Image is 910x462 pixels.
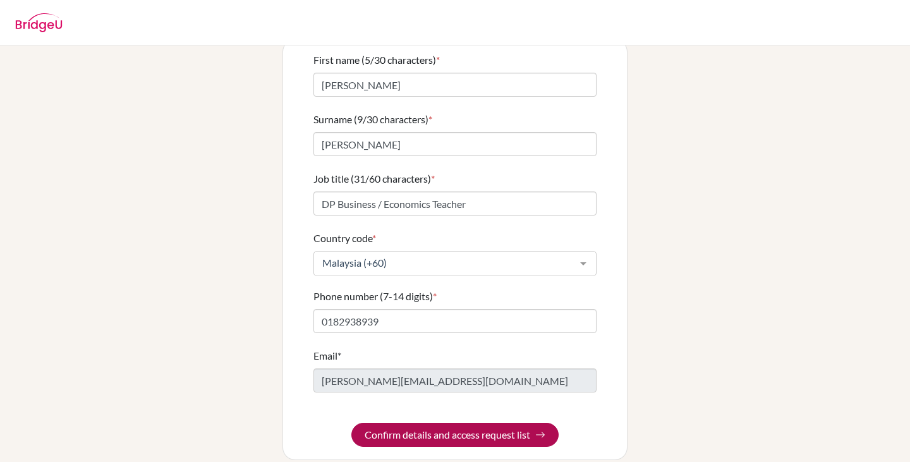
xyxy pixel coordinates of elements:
img: BridgeU logo [15,13,63,32]
label: Country code [313,231,376,246]
label: Email* [313,348,341,363]
input: Enter your job title [313,191,597,216]
input: Enter your number [313,309,597,333]
span: Malaysia (+60) [319,257,571,269]
input: Enter your first name [313,73,597,97]
input: Enter your surname [313,132,597,156]
label: Phone number (7-14 digits) [313,289,437,304]
label: Surname (9/30 characters) [313,112,432,127]
img: Arrow right [535,430,545,440]
label: First name (5/30 characters) [313,52,440,68]
label: Job title (31/60 characters) [313,171,435,186]
button: Confirm details and access request list [351,423,559,447]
